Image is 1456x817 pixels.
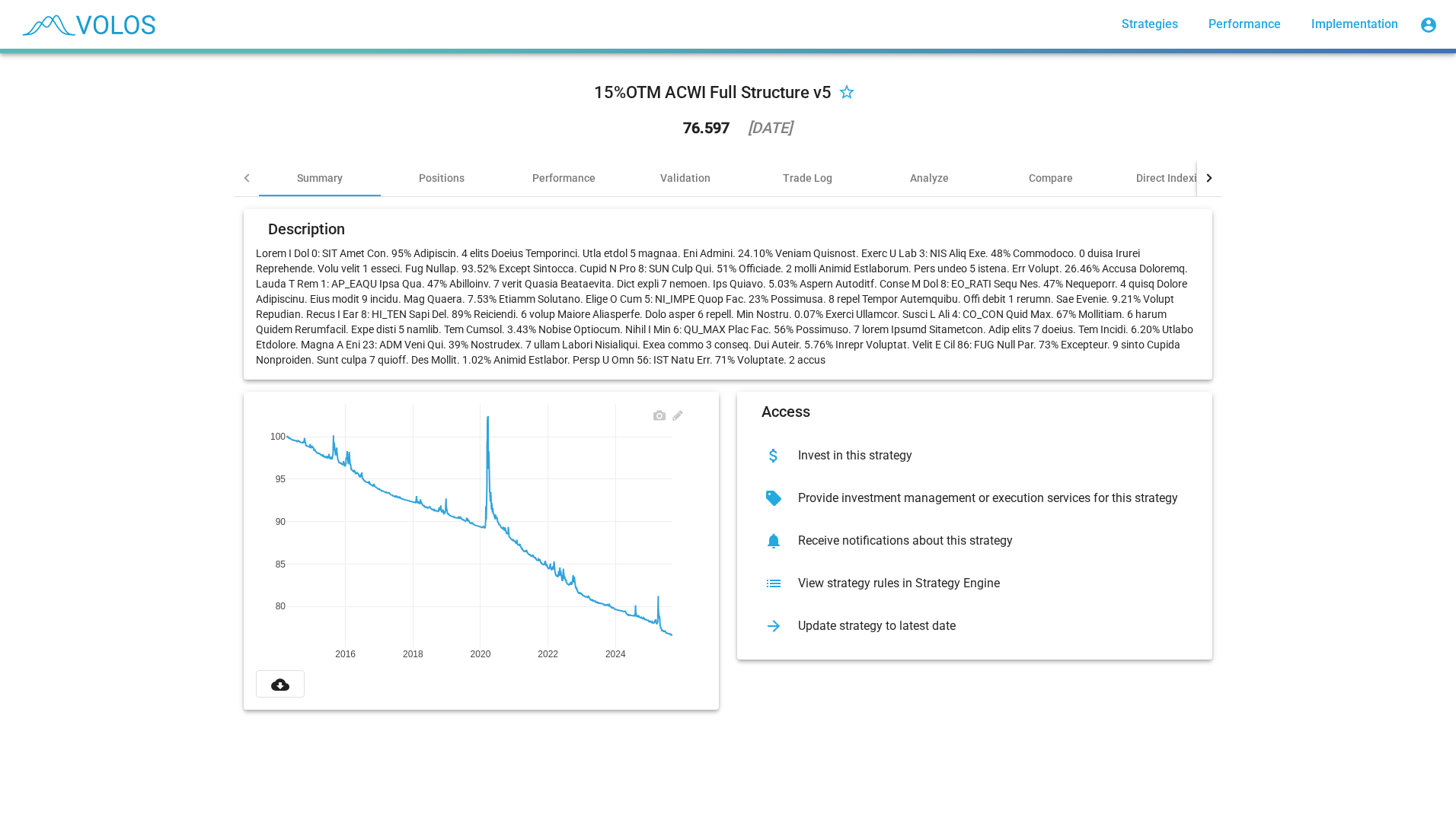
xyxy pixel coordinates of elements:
[271,676,289,694] mat-icon: cloud_download
[1136,170,1209,186] div: Direct Indexing
[786,618,1188,634] div: Update strategy to latest date
[1110,11,1190,38] a: Strategies
[256,246,1200,367] p: Lorem I Dol 0: SIT Amet Con. 95% Adipiscin. 4 elits Doeius Temporinci. Utla etdol 5 magnaa. Eni A...
[762,529,786,553] mat-icon: notifications
[762,614,786,638] mat-icon: arrow_forward
[532,170,595,186] div: Performance
[762,443,786,468] mat-icon: attach_money
[749,477,1200,520] button: Provide investment management or execution services for this strategy
[1196,11,1293,38] a: Performance
[786,491,1188,506] div: Provide investment management or execution services for this strategy
[235,197,1221,722] summary: DescriptionLorem I Dol 0: SIT Amet Con. 95% Adipiscin. 4 elits Doeius Temporinci. Utla etdol 5 ma...
[297,170,343,186] div: Summary
[786,576,1188,591] div: View strategy rules in Strategy Engine
[762,404,810,419] mat-card-title: Access
[1299,11,1410,38] a: Implementation
[762,571,786,596] mat-icon: list
[749,605,1200,647] button: Update strategy to latest date
[1122,17,1178,31] span: Strategies
[594,81,832,105] div: 15%OTM ACWI Full Structure v5
[1311,17,1398,31] span: Implementation
[12,5,163,43] img: blue_transparent.png
[786,448,1188,463] div: Invest in this strategy
[1209,17,1281,31] span: Performance
[786,533,1188,548] div: Receive notifications about this strategy
[783,170,832,186] div: Trade Log
[1419,16,1438,34] mat-icon: account_circle
[748,120,792,135] div: [DATE]
[749,434,1200,477] button: Invest in this strategy
[910,170,949,186] div: Analyze
[838,84,856,103] mat-icon: star_border
[762,486,786,510] mat-icon: sell
[268,221,345,237] mat-card-title: Description
[419,170,465,186] div: Positions
[749,562,1200,605] button: View strategy rules in Strategy Engine
[749,520,1200,562] button: Receive notifications about this strategy
[683,120,730,135] div: 76.597
[1029,170,1073,186] div: Compare
[660,170,710,186] div: Validation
